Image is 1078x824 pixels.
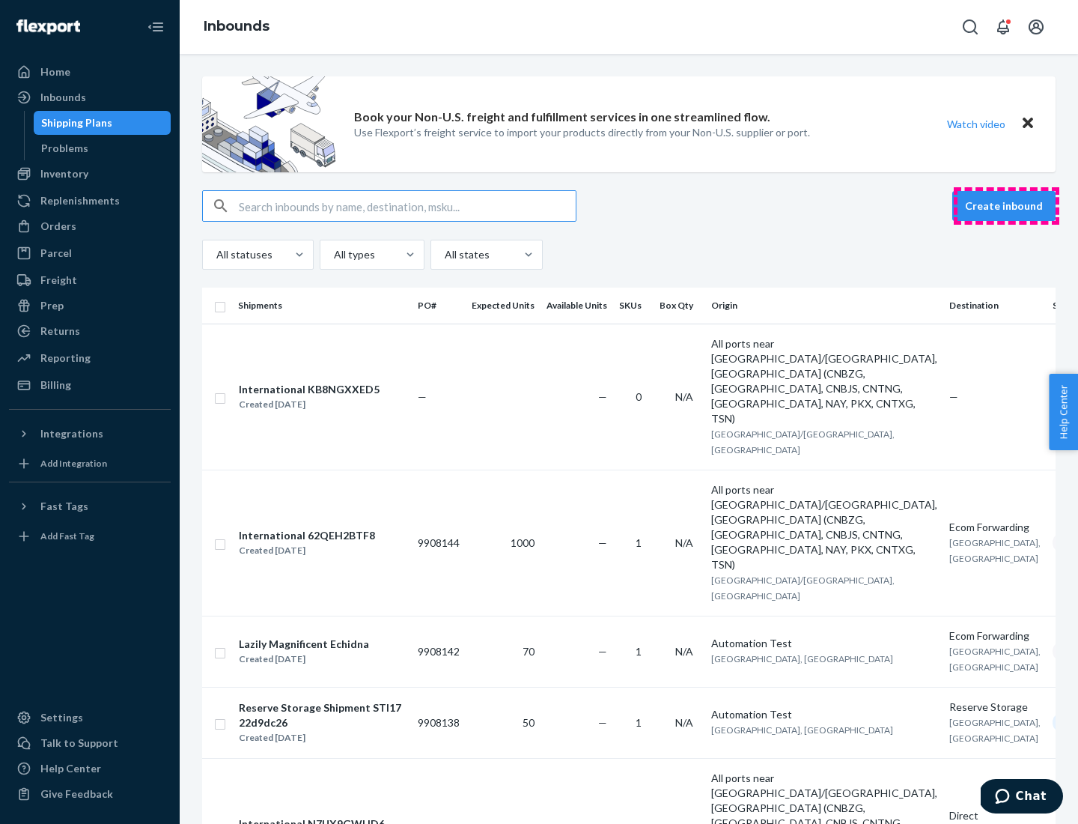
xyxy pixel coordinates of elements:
[636,716,642,729] span: 1
[239,543,375,558] div: Created [DATE]
[34,136,171,160] a: Problems
[232,288,412,324] th: Shipments
[9,422,171,446] button: Integrations
[9,524,171,548] a: Add Fast Tag
[598,645,607,658] span: —
[949,537,1041,564] span: [GEOGRAPHIC_DATA], [GEOGRAPHIC_DATA]
[654,288,705,324] th: Box Qty
[952,191,1056,221] button: Create inbound
[141,12,171,42] button: Close Navigation
[40,351,91,366] div: Reporting
[949,520,1041,535] div: Ecom Forwarding
[412,687,466,758] td: 9908138
[711,653,893,664] span: [GEOGRAPHIC_DATA], [GEOGRAPHIC_DATA]
[40,457,107,470] div: Add Integration
[40,193,120,208] div: Replenishments
[9,162,171,186] a: Inventory
[40,736,118,751] div: Talk to Support
[949,700,1041,715] div: Reserve Storage
[9,731,171,755] button: Talk to Support
[9,60,171,84] a: Home
[937,113,1015,135] button: Watch video
[239,730,405,745] div: Created [DATE]
[40,324,80,339] div: Returns
[239,191,576,221] input: Search inbounds by name, destination, msku...
[9,294,171,318] a: Prep
[40,710,83,725] div: Settings
[949,808,1041,823] div: Direct
[949,717,1041,744] span: [GEOGRAPHIC_DATA], [GEOGRAPHIC_DATA]
[9,214,171,238] a: Orders
[711,482,937,572] div: All ports near [GEOGRAPHIC_DATA]/[GEOGRAPHIC_DATA], [GEOGRAPHIC_DATA] (CNBZG, [GEOGRAPHIC_DATA], ...
[988,12,1018,42] button: Open notifications
[239,700,405,730] div: Reserve Storage Shipment STI1722d9dc26
[981,779,1063,817] iframe: Opens a widget where you can chat to one of our agents
[239,397,380,412] div: Created [DATE]
[40,166,88,181] div: Inventory
[636,390,642,403] span: 0
[613,288,654,324] th: SKUs
[40,787,113,802] div: Give Feedback
[9,346,171,370] a: Reporting
[40,298,64,313] div: Prep
[949,390,958,403] span: —
[466,288,540,324] th: Expected Units
[215,247,216,262] input: All statuses
[675,390,693,403] span: N/A
[9,85,171,109] a: Inbounds
[523,716,535,729] span: 50
[40,499,88,514] div: Fast Tags
[711,707,937,722] div: Automation Test
[523,645,535,658] span: 70
[711,636,937,651] div: Automation Test
[598,716,607,729] span: —
[9,319,171,343] a: Returns
[598,536,607,549] span: —
[540,288,613,324] th: Available Units
[511,536,535,549] span: 1000
[332,247,334,262] input: All types
[636,645,642,658] span: 1
[443,247,445,262] input: All states
[418,390,427,403] span: —
[711,724,893,736] span: [GEOGRAPHIC_DATA], [GEOGRAPHIC_DATA]
[9,452,171,476] a: Add Integration
[675,716,693,729] span: N/A
[239,637,369,652] div: Lazily Magnificent Echidna
[239,528,375,543] div: International 62QEH2BTF8
[9,494,171,518] button: Fast Tags
[9,782,171,806] button: Give Feedback
[675,536,693,549] span: N/A
[9,757,171,781] a: Help Center
[40,530,94,542] div: Add Fast Tag
[1018,113,1038,135] button: Close
[636,536,642,549] span: 1
[40,378,71,393] div: Billing
[40,426,103,441] div: Integrations
[34,111,171,135] a: Shipping Plans
[9,373,171,397] a: Billing
[412,616,466,687] td: 9908142
[1049,374,1078,450] span: Help Center
[40,246,72,261] div: Parcel
[239,652,369,667] div: Created [DATE]
[711,575,895,602] span: [GEOGRAPHIC_DATA]/[GEOGRAPHIC_DATA], [GEOGRAPHIC_DATA]
[40,273,77,288] div: Freight
[40,90,86,105] div: Inbounds
[40,761,101,776] div: Help Center
[40,219,76,234] div: Orders
[949,646,1041,673] span: [GEOGRAPHIC_DATA], [GEOGRAPHIC_DATA]
[711,336,937,426] div: All ports near [GEOGRAPHIC_DATA]/[GEOGRAPHIC_DATA], [GEOGRAPHIC_DATA] (CNBZG, [GEOGRAPHIC_DATA], ...
[1021,12,1051,42] button: Open account menu
[41,115,112,130] div: Shipping Plans
[412,288,466,324] th: PO#
[16,19,80,34] img: Flexport logo
[9,189,171,213] a: Replenishments
[9,268,171,292] a: Freight
[354,125,810,140] p: Use Flexport’s freight service to import your products directly from your Non-U.S. supplier or port.
[675,645,693,658] span: N/A
[204,18,269,34] a: Inbounds
[943,288,1047,324] th: Destination
[9,241,171,265] a: Parcel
